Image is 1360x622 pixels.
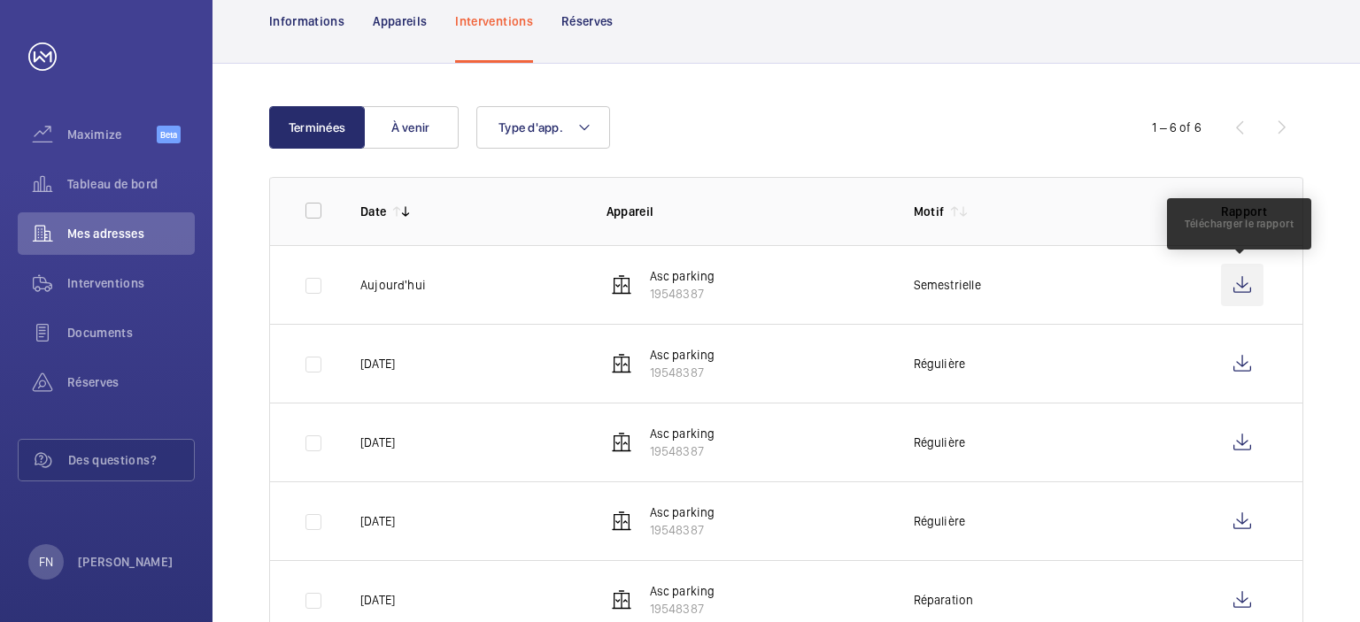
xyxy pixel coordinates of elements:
[476,106,610,149] button: Type d'app.
[650,267,715,285] p: Asc parking
[39,553,53,571] p: FN
[1152,119,1202,136] div: 1 – 6 of 6
[360,276,426,294] p: Aujourd'hui
[561,12,614,30] p: Réserves
[67,126,157,143] span: Maximize
[269,106,365,149] button: Terminées
[498,120,563,134] span: Type d'app.
[607,203,885,220] p: Appareil
[650,582,715,600] p: Asc parking
[650,346,715,364] p: Asc parking
[914,276,981,294] p: Semestrielle
[67,225,195,242] span: Mes adresses
[914,355,966,372] p: Régulière
[78,553,174,571] p: [PERSON_NAME]
[68,451,194,469] span: Des questions?
[363,106,459,149] button: À venir
[67,175,195,193] span: Tableau de bord
[611,432,632,453] img: elevator.svg
[157,126,181,143] span: Beta
[650,600,715,618] p: 19548387
[611,589,632,610] img: elevator.svg
[914,434,966,451] p: Régulière
[611,274,632,296] img: elevator.svg
[360,434,395,451] p: [DATE]
[67,274,195,292] span: Interventions
[650,521,715,539] p: 19548387
[360,355,395,372] p: [DATE]
[611,353,632,374] img: elevator.svg
[914,203,945,220] p: Motif
[1185,216,1294,232] div: Télécharger le rapport
[67,373,195,391] span: Réserves
[455,12,533,30] p: Interventions
[914,512,966,530] p: Régulière
[360,203,386,220] p: Date
[650,285,715,303] p: 19548387
[269,12,344,30] p: Informations
[650,503,715,521] p: Asc parking
[611,511,632,532] img: elevator.svg
[360,512,395,530] p: [DATE]
[360,591,395,609] p: [DATE]
[650,442,715,460] p: 19548387
[650,425,715,442] p: Asc parking
[650,364,715,381] p: 19548387
[914,591,974,609] p: Réparation
[373,12,427,30] p: Appareils
[67,324,195,342] span: Documents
